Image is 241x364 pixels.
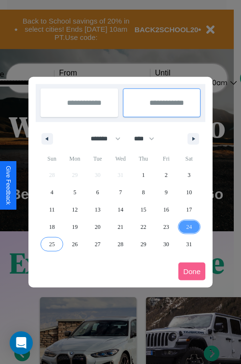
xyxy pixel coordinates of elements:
[118,201,123,218] span: 14
[40,151,63,166] span: Sun
[86,236,109,253] button: 27
[163,201,169,218] span: 16
[178,236,201,253] button: 31
[178,218,201,236] button: 24
[163,236,169,253] span: 30
[96,184,99,201] span: 6
[187,166,190,184] span: 3
[63,201,86,218] button: 12
[40,184,63,201] button: 4
[109,184,132,201] button: 7
[49,201,55,218] span: 11
[40,236,63,253] button: 25
[118,218,123,236] span: 21
[132,201,155,218] button: 15
[186,184,192,201] span: 10
[142,166,145,184] span: 1
[165,184,168,201] span: 9
[63,218,86,236] button: 19
[178,151,201,166] span: Sat
[155,166,177,184] button: 2
[109,151,132,166] span: Wed
[109,218,132,236] button: 21
[109,236,132,253] button: 28
[132,184,155,201] button: 8
[109,201,132,218] button: 14
[132,166,155,184] button: 1
[140,218,146,236] span: 22
[72,236,78,253] span: 26
[10,331,33,354] div: Open Intercom Messenger
[95,236,101,253] span: 27
[86,151,109,166] span: Tue
[178,263,205,280] button: Done
[5,166,12,205] div: Give Feedback
[132,236,155,253] button: 29
[165,166,168,184] span: 2
[95,201,101,218] span: 13
[155,184,177,201] button: 9
[140,201,146,218] span: 15
[51,184,54,201] span: 4
[40,201,63,218] button: 11
[155,218,177,236] button: 23
[118,236,123,253] span: 28
[63,151,86,166] span: Mon
[40,218,63,236] button: 18
[72,218,78,236] span: 19
[119,184,122,201] span: 7
[186,201,192,218] span: 17
[86,201,109,218] button: 13
[178,184,201,201] button: 10
[178,201,201,218] button: 17
[155,151,177,166] span: Fri
[155,236,177,253] button: 30
[73,184,76,201] span: 5
[86,184,109,201] button: 6
[86,218,109,236] button: 20
[163,218,169,236] span: 23
[72,201,78,218] span: 12
[186,218,192,236] span: 24
[63,184,86,201] button: 5
[178,166,201,184] button: 3
[155,201,177,218] button: 16
[132,218,155,236] button: 22
[132,151,155,166] span: Thu
[95,218,101,236] span: 20
[140,236,146,253] span: 29
[49,236,55,253] span: 25
[186,236,192,253] span: 31
[63,236,86,253] button: 26
[49,218,55,236] span: 18
[142,184,145,201] span: 8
